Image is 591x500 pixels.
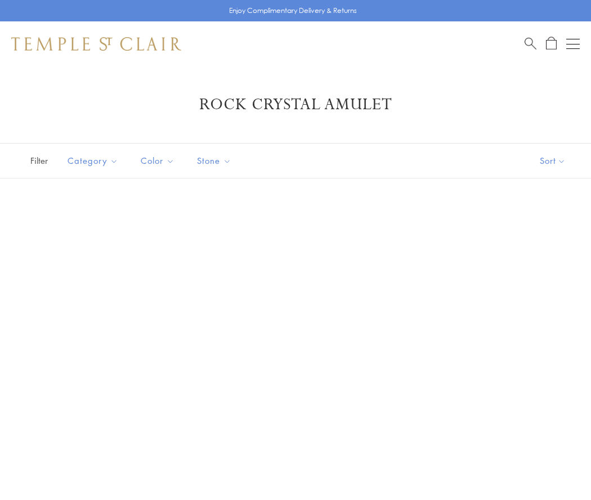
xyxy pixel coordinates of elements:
[62,154,127,168] span: Category
[28,95,563,115] h1: Rock Crystal Amulet
[135,154,183,168] span: Color
[191,154,240,168] span: Stone
[59,148,127,173] button: Category
[546,37,557,51] a: Open Shopping Bag
[566,37,580,51] button: Open navigation
[132,148,183,173] button: Color
[11,37,181,51] img: Temple St. Clair
[525,37,536,51] a: Search
[189,148,240,173] button: Stone
[229,5,357,16] p: Enjoy Complimentary Delivery & Returns
[514,144,591,178] button: Show sort by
